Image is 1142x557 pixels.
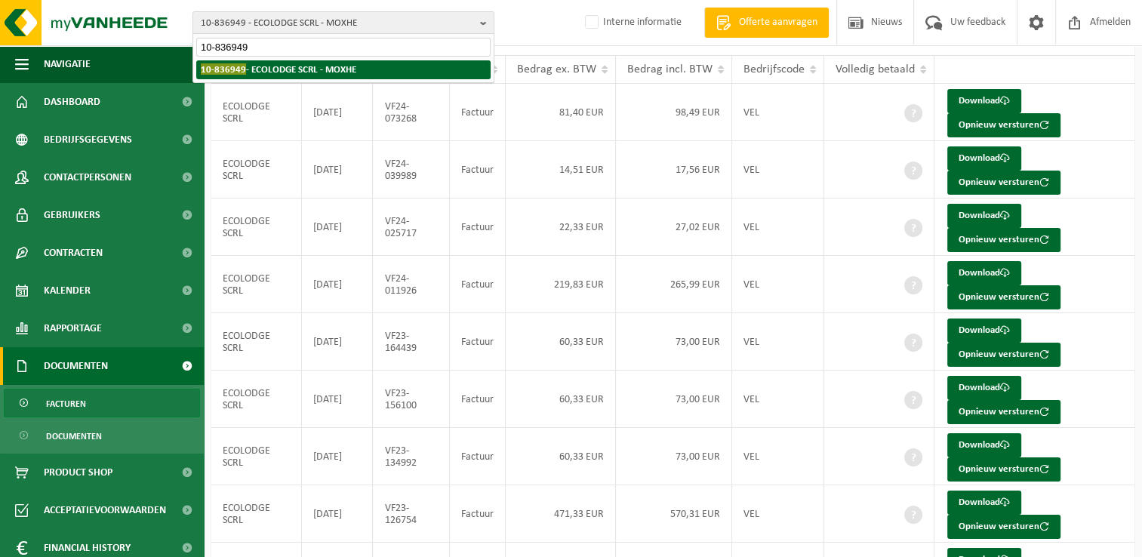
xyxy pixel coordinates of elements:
td: 219,83 EUR [506,256,616,313]
td: VEL [732,313,824,371]
td: ECOLODGE SCRL [211,371,302,428]
td: VF23-156100 [373,371,449,428]
td: [DATE] [302,84,373,141]
button: 10-836949 - ECOLODGE SCRL - MOXHE [192,11,494,34]
button: Opnieuw versturen [947,343,1060,367]
button: Opnieuw versturen [947,457,1060,482]
td: VF23-126754 [373,485,449,543]
span: 10-836949 - ECOLODGE SCRL - MOXHE [201,12,474,35]
td: 60,33 EUR [506,428,616,485]
span: Bedrijfsgegevens [44,121,132,158]
td: [DATE] [302,371,373,428]
td: 73,00 EUR [616,371,732,428]
span: Bedrag incl. BTW [627,63,713,75]
td: VF23-164439 [373,313,449,371]
td: VF24-025717 [373,198,449,256]
span: Navigatie [44,45,91,83]
td: 73,00 EUR [616,428,732,485]
td: 73,00 EUR [616,313,732,371]
td: Factuur [450,371,506,428]
a: Download [947,491,1021,515]
td: Factuur [450,256,506,313]
label: Interne informatie [582,11,682,34]
span: Volledig betaald [836,63,915,75]
button: Opnieuw versturen [947,400,1060,424]
a: Download [947,376,1021,400]
td: VF24-073268 [373,84,449,141]
button: Opnieuw versturen [947,113,1060,137]
td: 570,31 EUR [616,485,732,543]
td: [DATE] [302,256,373,313]
td: ECOLODGE SCRL [211,84,302,141]
td: 17,56 EUR [616,141,732,198]
td: ECOLODGE SCRL [211,256,302,313]
td: ECOLODGE SCRL [211,198,302,256]
td: 98,49 EUR [616,84,732,141]
span: Bedrijfscode [743,63,805,75]
td: Factuur [450,198,506,256]
td: Factuur [450,84,506,141]
a: Facturen [4,389,200,417]
td: VEL [732,84,824,141]
td: ECOLODGE SCRL [211,428,302,485]
td: [DATE] [302,198,373,256]
td: 22,33 EUR [506,198,616,256]
a: Documenten [4,421,200,450]
td: Factuur [450,428,506,485]
span: Contactpersonen [44,158,131,196]
a: Download [947,319,1021,343]
td: 81,40 EUR [506,84,616,141]
span: Rapportage [44,309,102,347]
td: Factuur [450,141,506,198]
span: 10-836949 [201,63,246,75]
td: ECOLODGE SCRL [211,485,302,543]
td: [DATE] [302,428,373,485]
button: Opnieuw versturen [947,171,1060,195]
span: Product Shop [44,454,112,491]
td: 60,33 EUR [506,371,616,428]
td: VEL [732,485,824,543]
span: Documenten [44,347,108,385]
span: Offerte aanvragen [735,15,821,30]
td: VF23-134992 [373,428,449,485]
td: VEL [732,428,824,485]
td: [DATE] [302,485,373,543]
span: Bedrag ex. BTW [517,63,596,75]
span: Dashboard [44,83,100,121]
td: VEL [732,141,824,198]
span: Kalender [44,272,91,309]
input: Zoeken naar gekoppelde vestigingen [196,38,491,57]
a: Download [947,261,1021,285]
span: Facturen [46,389,86,418]
td: VF24-011926 [373,256,449,313]
span: Contracten [44,234,103,272]
a: Offerte aanvragen [704,8,829,38]
td: 14,51 EUR [506,141,616,198]
td: Factuur [450,485,506,543]
td: Factuur [450,313,506,371]
td: ECOLODGE SCRL [211,313,302,371]
a: Download [947,204,1021,228]
button: Opnieuw versturen [947,515,1060,539]
a: Download [947,146,1021,171]
span: Gebruikers [44,196,100,234]
td: 471,33 EUR [506,485,616,543]
td: ECOLODGE SCRL [211,141,302,198]
td: 60,33 EUR [506,313,616,371]
td: VEL [732,371,824,428]
a: Download [947,433,1021,457]
span: Acceptatievoorwaarden [44,491,166,529]
button: Opnieuw versturen [947,228,1060,252]
td: 27,02 EUR [616,198,732,256]
td: [DATE] [302,313,373,371]
td: 265,99 EUR [616,256,732,313]
td: VEL [732,256,824,313]
button: Opnieuw versturen [947,285,1060,309]
strong: - ECOLODGE SCRL - MOXHE [201,63,356,75]
span: Documenten [46,422,102,451]
a: Download [947,89,1021,113]
td: VEL [732,198,824,256]
td: [DATE] [302,141,373,198]
td: VF24-039989 [373,141,449,198]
